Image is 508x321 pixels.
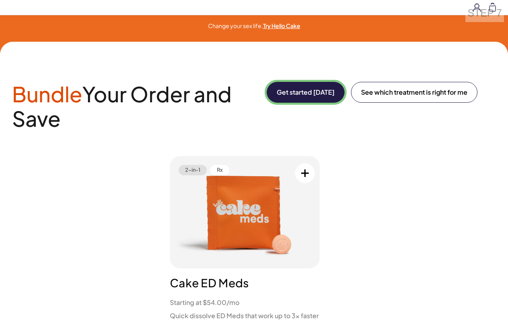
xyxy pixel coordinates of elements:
[351,82,477,103] a: See which treatment is right for me
[465,4,504,22] div: STEP 7
[263,22,300,29] a: Try Hello Cake
[210,165,229,175] span: Rx
[267,82,345,103] button: Get started [DATE]
[170,297,320,307] li: Starting at $54.00/mo
[170,275,320,291] h3: Cake ED Meds
[12,81,82,107] span: Bundle
[12,82,257,130] h2: Your Order and Save
[179,165,207,175] span: 2-in-1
